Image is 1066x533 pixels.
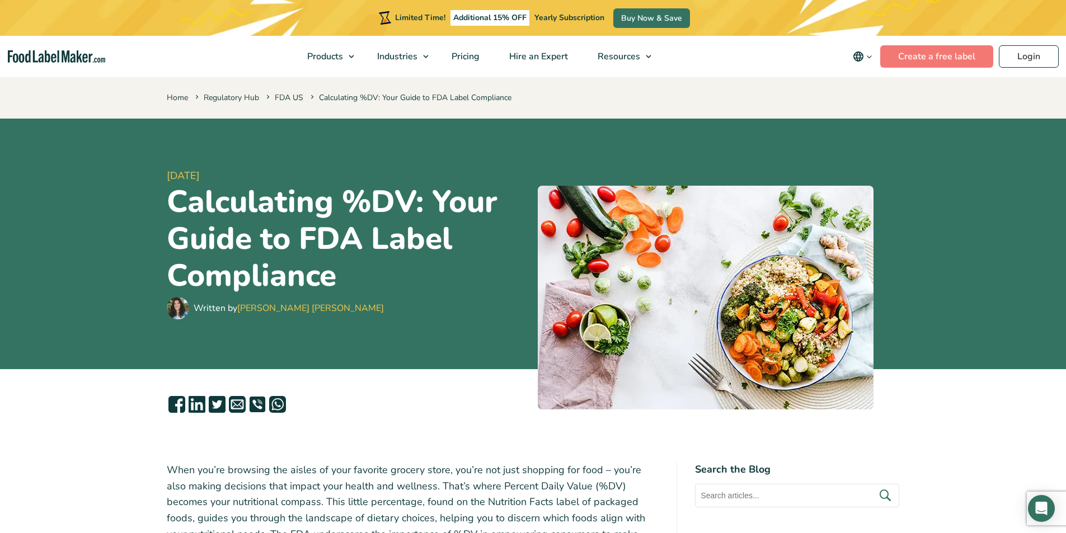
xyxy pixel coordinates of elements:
[450,10,529,26] span: Additional 15% OFF
[395,12,445,23] span: Limited Time!
[594,50,641,63] span: Resources
[308,92,511,103] span: Calculating %DV: Your Guide to FDA Label Compliance
[583,36,657,77] a: Resources
[194,301,384,315] div: Written by
[304,50,344,63] span: Products
[495,36,580,77] a: Hire an Expert
[204,92,259,103] a: Regulatory Hub
[275,92,303,103] a: FDA US
[613,8,690,28] a: Buy Now & Save
[880,45,993,68] a: Create a free label
[167,183,529,294] h1: Calculating %DV: Your Guide to FDA Label Compliance
[167,297,189,319] img: Maria Abi Hanna - Food Label Maker
[1028,495,1055,522] div: Open Intercom Messenger
[506,50,569,63] span: Hire an Expert
[448,50,481,63] span: Pricing
[293,36,360,77] a: Products
[437,36,492,77] a: Pricing
[534,12,604,23] span: Yearly Subscription
[999,45,1059,68] a: Login
[695,484,899,507] input: Search articles...
[237,302,384,314] a: [PERSON_NAME] [PERSON_NAME]
[363,36,434,77] a: Industries
[695,462,899,477] h4: Search the Blog
[374,50,419,63] span: Industries
[167,92,188,103] a: Home
[167,168,529,183] span: [DATE]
